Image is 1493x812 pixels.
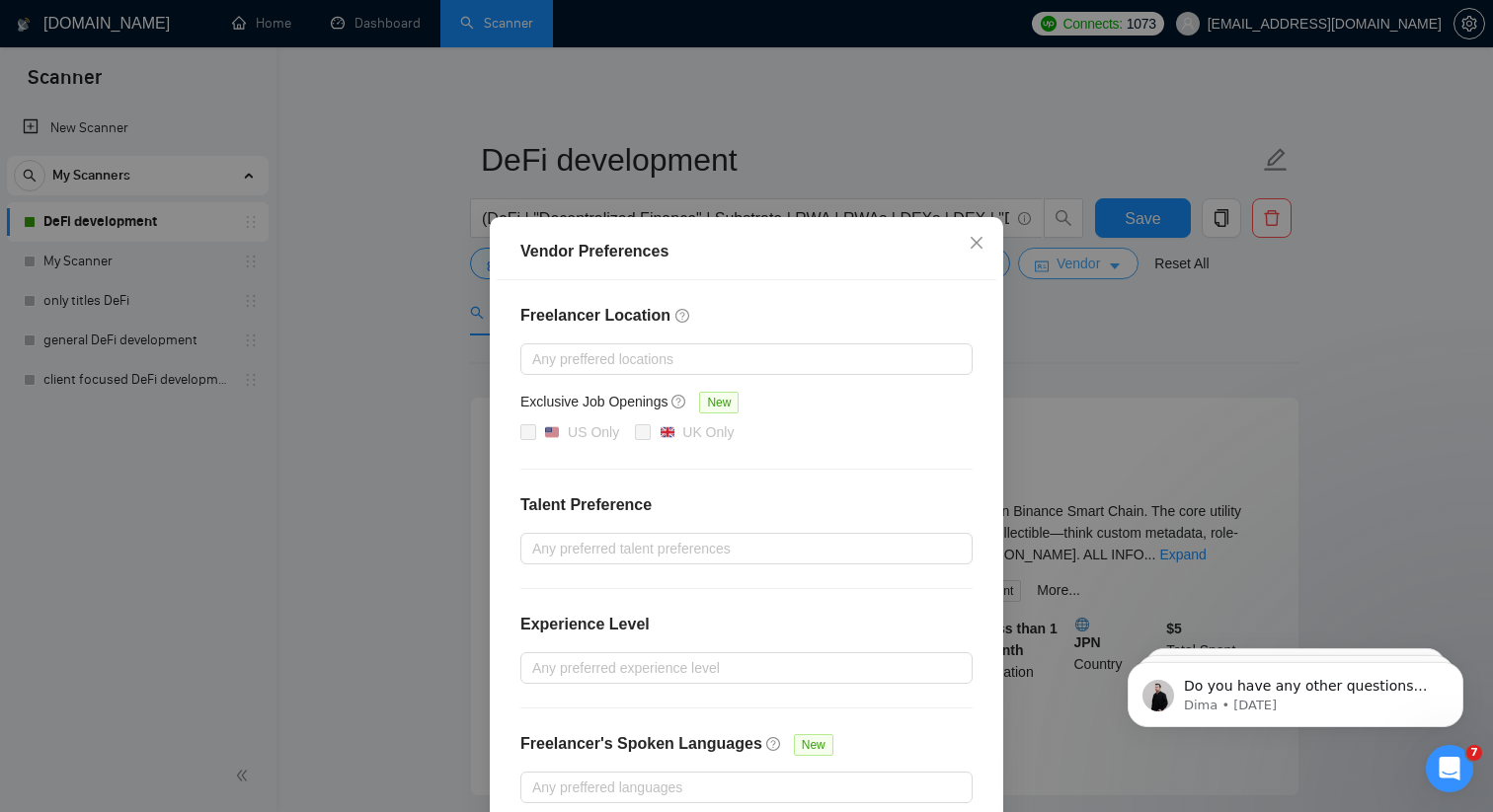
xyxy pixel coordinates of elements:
h4: Freelancer's Spoken Languages [520,732,762,756]
h4: Freelancer Location [520,304,973,328]
h4: Talent Preference [520,493,973,517]
span: 7 [1466,745,1482,761]
span: New [794,734,833,756]
iframe: Intercom live chat [1426,745,1473,792]
h4: Experience Level [520,613,650,636]
div: UK Only [682,421,734,443]
div: US Only [568,421,619,443]
span: New [699,392,739,413]
button: Close [950,217,1003,270]
span: question-circle [675,308,691,324]
span: close [969,235,984,251]
h5: Exclusive Job Openings [520,391,668,412]
span: question-circle [766,736,782,752]
iframe: Intercom notifications message [1098,621,1493,759]
img: 🇺🇸 [545,425,559,439]
span: question-circle [671,394,687,409]
img: 🇬🇧 [661,425,674,439]
div: Vendor Preferences [520,240,973,263]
